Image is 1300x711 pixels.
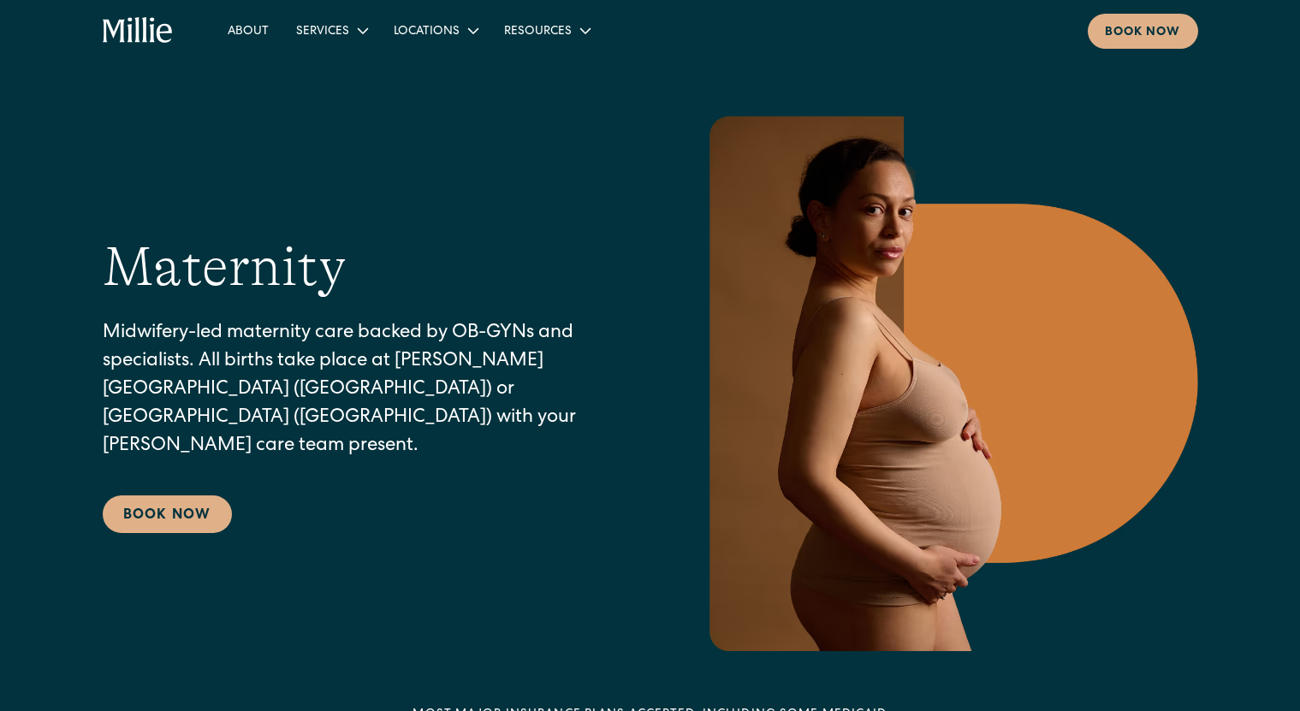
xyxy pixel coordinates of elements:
[1105,24,1181,42] div: Book now
[698,116,1198,651] img: Pregnant woman in neutral underwear holding her belly, standing in profile against a warm-toned g...
[103,17,174,44] a: home
[103,234,346,300] h1: Maternity
[103,495,232,533] a: Book Now
[490,16,603,44] div: Resources
[394,23,460,41] div: Locations
[282,16,380,44] div: Services
[296,23,349,41] div: Services
[380,16,490,44] div: Locations
[1088,14,1198,49] a: Book now
[504,23,572,41] div: Resources
[214,16,282,44] a: About
[103,320,630,461] p: Midwifery-led maternity care backed by OB-GYNs and specialists. All births take place at [PERSON_...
